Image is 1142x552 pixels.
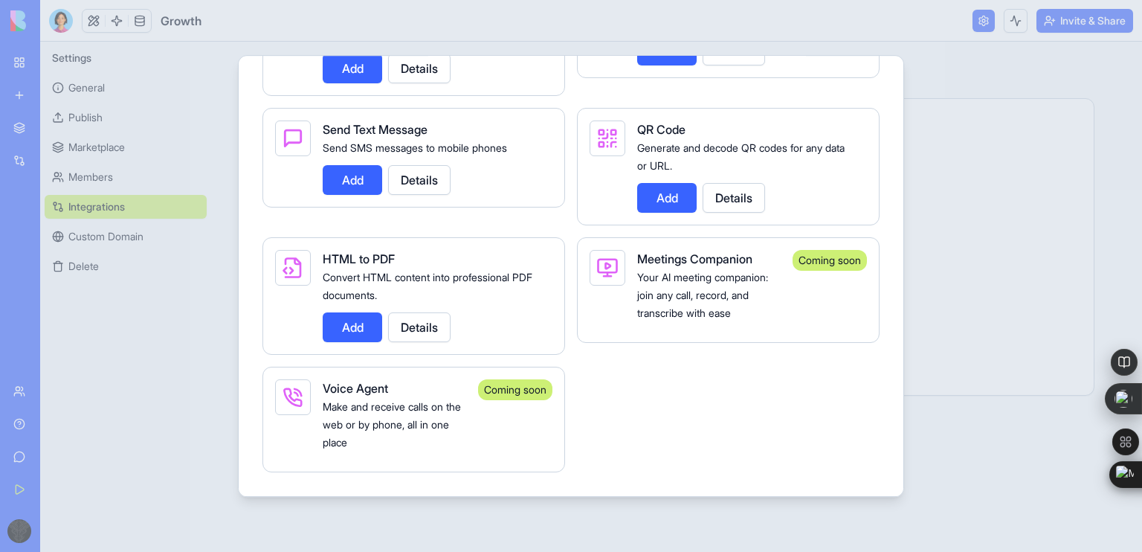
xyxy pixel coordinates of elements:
[637,251,752,266] span: Meetings Companion
[478,379,552,400] div: Coming soon
[637,183,697,213] button: Add
[703,183,765,213] button: Details
[323,122,428,137] span: Send Text Message
[637,271,768,319] span: Your AI meeting companion: join any call, record, and transcribe with ease
[323,165,382,195] button: Add
[323,251,395,266] span: HTML to PDF
[793,250,867,271] div: Coming soon
[323,312,382,342] button: Add
[637,141,845,172] span: Generate and decode QR codes for any data or URL.
[323,381,388,396] span: Voice Agent
[388,312,451,342] button: Details
[323,54,382,83] button: Add
[323,271,532,301] span: Convert HTML content into professional PDF documents.
[323,141,507,154] span: Send SMS messages to mobile phones
[388,54,451,83] button: Details
[388,165,451,195] button: Details
[323,400,461,449] span: Make and receive calls on the web or by phone, all in one place
[637,122,685,137] span: QR Code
